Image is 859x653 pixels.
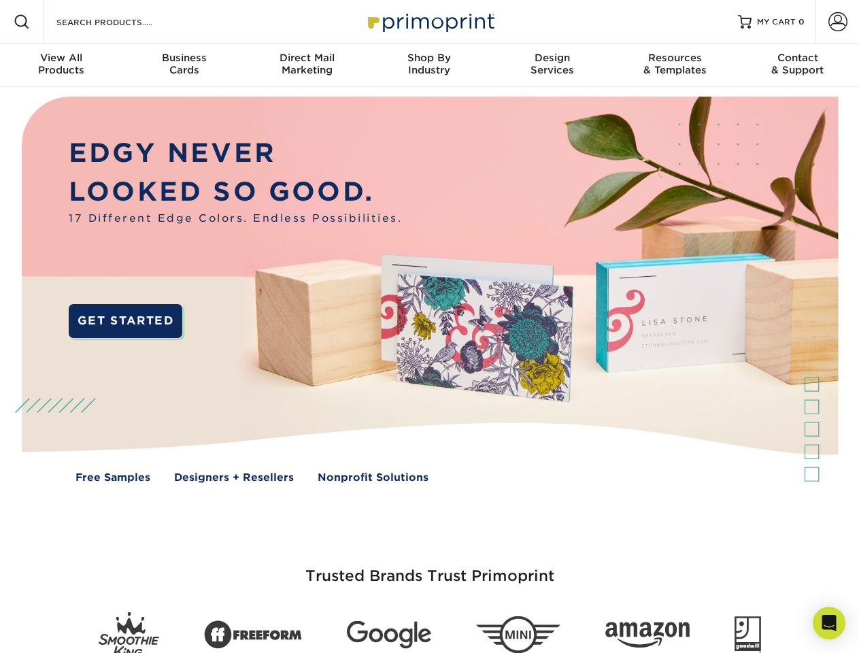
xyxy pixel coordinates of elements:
span: Contact [737,52,859,64]
img: Primoprint [362,7,498,36]
p: EDGY NEVER [69,134,402,173]
span: 0 [798,17,805,27]
iframe: Google Customer Reviews [3,612,116,648]
a: Contact& Support [737,44,859,87]
h3: Trusted Brands Trust Primoprint [32,535,828,601]
img: Google [347,621,431,649]
div: Marketing [246,52,368,76]
img: Goodwill [735,616,761,653]
a: DesignServices [491,44,613,87]
span: MY CART [757,16,796,28]
a: Direct MailMarketing [246,44,368,87]
a: Shop ByIndustry [368,44,490,87]
a: Designers + Resellers [174,470,294,486]
input: SEARCH PRODUCTS..... [55,14,188,30]
a: GET STARTED [69,304,182,338]
a: Free Samples [75,470,150,486]
a: Nonprofit Solutions [318,470,428,486]
span: 17 Different Edge Colors. Endless Possibilities. [69,211,402,227]
div: & Support [737,52,859,76]
div: Industry [368,52,490,76]
a: Resources& Templates [613,44,736,87]
div: Open Intercom Messenger [813,607,845,639]
div: Services [491,52,613,76]
a: BusinessCards [122,44,245,87]
div: & Templates [613,52,736,76]
span: Shop By [368,52,490,64]
span: Direct Mail [246,52,368,64]
p: LOOKED SO GOOD. [69,173,402,212]
div: Cards [122,52,245,76]
span: Business [122,52,245,64]
span: Design [491,52,613,64]
img: Amazon [605,622,690,648]
span: Resources [613,52,736,64]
